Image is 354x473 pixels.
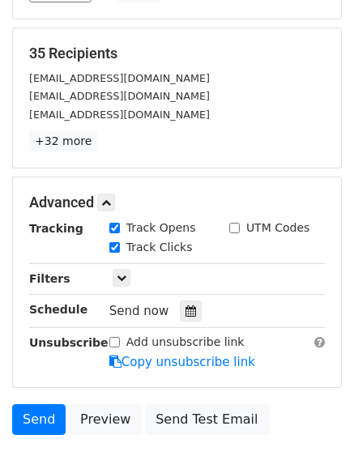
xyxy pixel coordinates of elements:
a: Send Test Email [145,404,268,435]
label: Add unsubscribe link [126,334,245,351]
small: [EMAIL_ADDRESS][DOMAIN_NAME] [29,72,210,84]
strong: Filters [29,272,70,285]
span: Send now [109,304,169,318]
h5: Advanced [29,194,325,211]
iframe: Chat Widget [273,395,354,473]
strong: Schedule [29,303,87,316]
label: Track Clicks [126,239,193,256]
a: Preview [70,404,141,435]
small: [EMAIL_ADDRESS][DOMAIN_NAME] [29,90,210,102]
label: Track Opens [126,219,196,236]
small: [EMAIL_ADDRESS][DOMAIN_NAME] [29,109,210,121]
h5: 35 Recipients [29,45,325,62]
label: UTM Codes [246,219,309,236]
a: Copy unsubscribe link [109,355,255,369]
a: Send [12,404,66,435]
strong: Unsubscribe [29,336,109,349]
strong: Tracking [29,222,83,235]
a: +32 more [29,131,97,151]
